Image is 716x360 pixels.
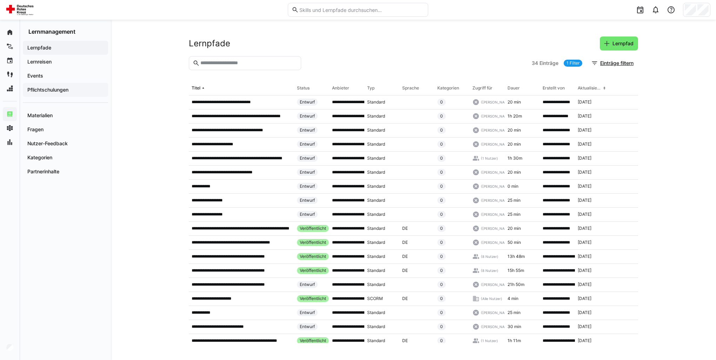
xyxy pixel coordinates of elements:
[367,198,385,203] span: Standard
[300,226,326,231] span: Veröffentlicht
[440,155,443,161] span: 0
[300,240,326,245] span: Veröffentlicht
[300,184,315,189] span: Entwurf
[578,184,591,189] span: [DATE]
[300,254,326,259] span: Veröffentlicht
[578,155,591,161] span: [DATE]
[481,128,513,133] span: ([PERSON_NAME])
[578,310,591,315] span: [DATE]
[539,60,558,67] span: Einträge
[440,99,443,105] span: 0
[481,114,513,119] span: ([PERSON_NAME])
[508,184,518,189] span: 0 min
[300,268,326,273] span: Veröffentlicht
[508,268,524,273] span: 15h 55m
[508,240,521,245] span: 50 min
[599,60,635,67] span: Einträge filtern
[300,282,315,287] span: Entwurf
[508,254,525,259] span: 13h 48m
[300,155,315,161] span: Entwurf
[578,212,591,217] span: [DATE]
[300,338,326,344] span: Veröffentlicht
[300,296,326,301] span: Veröffentlicht
[481,282,513,287] span: ([PERSON_NAME])
[300,324,315,329] span: Entwurf
[300,99,315,105] span: Entwurf
[440,113,443,119] span: 0
[508,141,521,147] span: 20 min
[402,254,408,259] span: DE
[367,184,385,189] span: Standard
[300,127,315,133] span: Entwurf
[300,141,315,147] span: Entwurf
[481,254,498,259] span: (8 Nutzer)
[367,141,385,147] span: Standard
[332,85,349,91] div: Anbieter
[508,99,521,105] span: 20 min
[367,254,385,259] span: Standard
[600,36,638,51] button: Lernpfad
[611,40,635,47] span: Lernpfad
[440,169,443,175] span: 0
[367,169,385,175] span: Standard
[578,85,602,91] div: Aktualisiert am
[300,310,315,315] span: Entwurf
[578,240,591,245] span: [DATE]
[481,198,513,203] span: ([PERSON_NAME])
[578,99,591,105] span: [DATE]
[440,184,443,189] span: 0
[578,338,591,344] span: [DATE]
[367,226,385,231] span: Standard
[578,127,591,133] span: [DATE]
[508,282,524,287] span: 21h 50m
[300,198,315,203] span: Entwurf
[578,198,591,203] span: [DATE]
[481,324,513,329] span: ([PERSON_NAME])
[481,240,513,245] span: ([PERSON_NAME])
[437,85,459,91] div: Kategorien
[578,169,591,175] span: [DATE]
[508,113,522,119] span: 1h 20m
[367,282,385,287] span: Standard
[508,338,521,344] span: 1h 11m
[402,268,408,273] span: DE
[367,99,385,105] span: Standard
[508,198,521,203] span: 25 min
[440,310,443,315] span: 0
[367,324,385,329] span: Standard
[481,268,498,273] span: (8 Nutzer)
[440,282,443,287] span: 0
[508,310,521,315] span: 25 min
[192,85,200,91] div: Titel
[508,169,521,175] span: 20 min
[367,212,385,217] span: Standard
[588,56,638,70] button: Einträge filtern
[532,60,538,67] span: 34
[440,212,443,217] span: 0
[578,254,591,259] span: [DATE]
[481,338,498,343] span: (1 Nutzer)
[481,170,513,175] span: ([PERSON_NAME])
[481,310,513,315] span: ([PERSON_NAME])
[481,156,498,161] span: (1 Nutzer)
[440,127,443,133] span: 0
[578,113,591,119] span: [DATE]
[440,268,443,273] span: 0
[578,282,591,287] span: [DATE]
[543,85,565,91] div: Erstellt von
[367,296,383,301] span: SCORM
[508,127,521,133] span: 20 min
[300,212,315,217] span: Entwurf
[578,226,591,231] span: [DATE]
[367,113,385,119] span: Standard
[367,155,385,161] span: Standard
[402,85,419,91] div: Sprache
[367,310,385,315] span: Standard
[481,226,513,231] span: ([PERSON_NAME])
[297,85,310,91] div: Status
[440,338,443,344] span: 0
[508,296,518,301] span: 4 min
[481,142,513,147] span: ([PERSON_NAME])
[440,226,443,231] span: 0
[578,268,591,273] span: [DATE]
